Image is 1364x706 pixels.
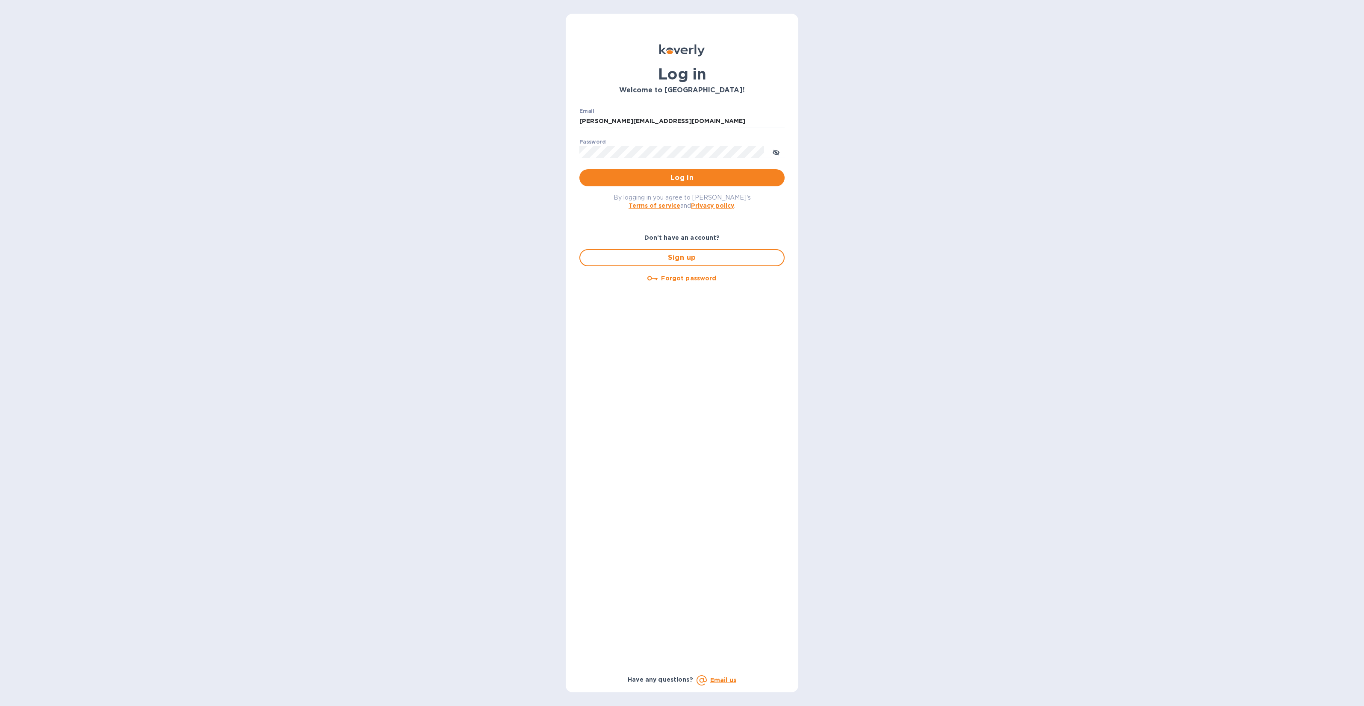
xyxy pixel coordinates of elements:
u: Forgot password [661,275,716,282]
button: toggle password visibility [768,143,785,160]
b: Don't have an account? [644,234,720,241]
img: Koverly [659,44,705,56]
h1: Log in [579,65,785,83]
a: Terms of service [629,202,680,209]
label: Password [579,139,605,144]
a: Privacy policy [691,202,734,209]
h3: Welcome to [GEOGRAPHIC_DATA]! [579,86,785,94]
span: Sign up [587,253,777,263]
input: Enter email address [579,115,785,128]
span: Log in [586,173,778,183]
a: Email us [710,677,736,683]
b: Have any questions? [628,676,693,683]
span: By logging in you agree to [PERSON_NAME]'s and . [614,194,751,209]
button: Log in [579,169,785,186]
label: Email [579,109,594,114]
button: Sign up [579,249,785,266]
